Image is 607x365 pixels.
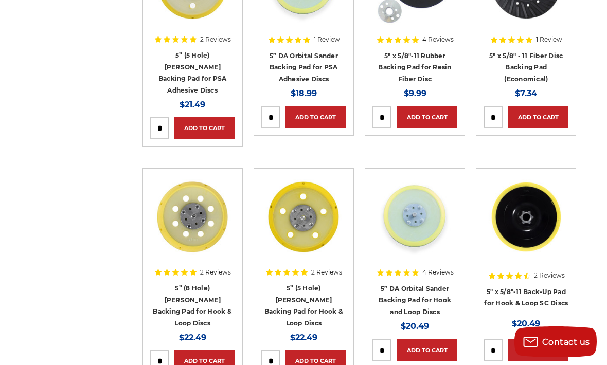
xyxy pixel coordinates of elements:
a: 5” DA Orbital Sander Backing Pad for PSA Adhesive Discs [270,52,338,83]
span: 1 Review [314,36,340,43]
a: 5” (5 Hole) DA Sander Backing Pad for Hook & Loop Discs [261,176,346,261]
a: 5" x 5/8" - 11 Fiber Disc Backing Pad (Economical) [489,52,563,83]
button: Contact us [514,326,597,357]
span: Contact us [542,337,590,347]
a: 5” DA Orbital Sander Backing Pad for Hook and Loop Discs [372,176,457,261]
img: 5" x 5/8"-11 Back-Up Pad for Hook & Loop SC Discs [485,176,567,258]
a: 5” (5 Hole) [PERSON_NAME] Backing Pad for PSA Adhesive Discs [158,51,227,94]
a: 5” DA Orbital Sander Backing Pad for Hook and Loop Discs [379,285,451,316]
a: Add to Cart [285,106,346,128]
span: $18.99 [291,88,317,98]
a: Add to Cart [397,339,457,361]
a: 5” (8 Hole) DA Sander Backing Pad for Hook & Loop Discs [150,176,235,261]
a: Add to Cart [174,117,235,139]
img: 5” (8 Hole) DA Sander Backing Pad for Hook & Loop Discs [151,176,234,258]
a: 5” (8 Hole) [PERSON_NAME] Backing Pad for Hook & Loop Discs [153,284,232,327]
span: 2 Reviews [311,269,342,276]
span: $22.49 [179,333,206,342]
a: Add to Cart [508,339,568,361]
span: $22.49 [290,333,317,342]
span: 1 Review [536,36,562,43]
span: 4 Reviews [422,269,454,276]
img: 5” (5 Hole) DA Sander Backing Pad for Hook & Loop Discs [262,176,345,258]
span: 2 Reviews [200,269,231,276]
a: 5" x 5/8"-11 Back-Up Pad for Hook & Loop SC Discs [484,176,568,261]
span: 2 Reviews [534,272,565,279]
span: 4 Reviews [422,36,454,43]
span: $20.49 [512,319,540,328]
span: 2 Reviews [200,36,231,43]
a: Add to Cart [508,106,568,128]
a: 5" x 5/8"-11 Rubber Backing Pad for Resin Fiber Disc [378,52,451,83]
span: $7.34 [515,88,537,98]
a: Add to Cart [397,106,457,128]
span: $9.99 [404,88,426,98]
img: 5” DA Orbital Sander Backing Pad for Hook and Loop Discs [374,176,456,258]
span: $20.49 [401,321,429,331]
a: 5" x 5/8"-11 Back-Up Pad for Hook & Loop SC Discs [484,288,568,307]
a: 5” (5 Hole) [PERSON_NAME] Backing Pad for Hook & Loop Discs [264,284,344,327]
span: $21.49 [180,100,205,109]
